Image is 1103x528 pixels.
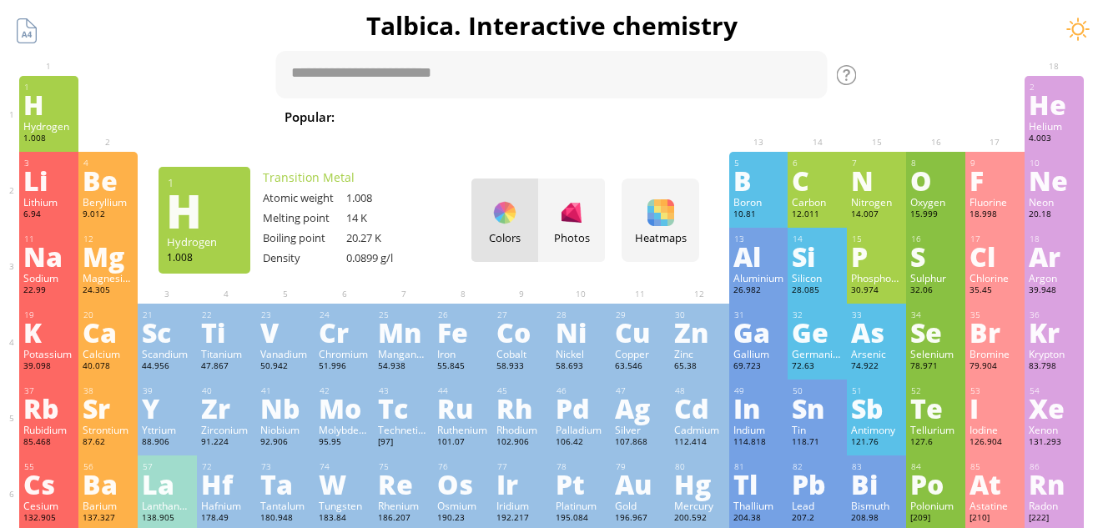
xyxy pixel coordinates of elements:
[437,360,488,374] div: 55.845
[142,319,193,345] div: Sc
[1029,243,1080,269] div: Ar
[438,385,488,396] div: 44
[852,158,902,168] div: 7
[970,461,1020,472] div: 85
[851,209,902,222] div: 14.007
[1029,167,1080,194] div: Ne
[1029,319,1080,345] div: Kr
[496,499,547,512] div: Iridium
[24,309,74,320] div: 19
[83,512,133,525] div: 137.327
[319,512,370,525] div: 183.84
[23,499,74,512] div: Cesium
[1029,209,1080,222] div: 20.18
[201,499,252,512] div: Hafnium
[142,395,193,421] div: Y
[438,309,488,320] div: 26
[733,347,784,360] div: Gallium
[792,319,843,345] div: Ge
[142,436,193,450] div: 88.906
[497,309,547,320] div: 27
[437,319,488,345] div: Fe
[1029,395,1080,421] div: Xe
[733,271,784,284] div: Aluminium
[497,385,547,396] div: 45
[437,423,488,436] div: Ruthenium
[201,360,252,374] div: 47.867
[733,284,784,298] div: 26.982
[970,385,1020,396] div: 53
[83,195,133,209] div: Beryllium
[970,284,1020,298] div: 35.45
[202,461,252,472] div: 72
[83,309,133,320] div: 20
[23,423,74,436] div: Rubidium
[83,319,133,345] div: Ca
[378,319,429,345] div: Mn
[23,243,74,269] div: Na
[1030,234,1080,244] div: 18
[733,243,784,269] div: Al
[319,499,370,512] div: Tungsten
[734,234,784,244] div: 13
[733,436,784,450] div: 114.818
[438,461,488,472] div: 76
[556,360,607,374] div: 58.693
[792,284,843,298] div: 28.085
[260,319,311,345] div: V
[734,158,784,168] div: 5
[201,319,252,345] div: Ti
[970,395,1020,421] div: I
[201,395,252,421] div: Zr
[285,107,347,129] div: Popular:
[23,209,74,222] div: 6.94
[379,385,429,396] div: 43
[83,284,133,298] div: 24.305
[733,360,784,374] div: 69.723
[910,395,961,421] div: Te
[378,347,429,360] div: Manganese
[792,167,843,194] div: C
[851,499,902,512] div: Bismuth
[911,234,961,244] div: 16
[792,209,843,222] div: 12.011
[260,395,311,421] div: Nb
[437,395,488,421] div: Ru
[378,512,429,525] div: 186.207
[24,461,74,472] div: 55
[23,436,74,450] div: 85.468
[911,158,961,168] div: 8
[23,347,74,360] div: Potassium
[83,499,133,512] div: Barium
[792,470,843,497] div: Pb
[911,461,961,472] div: 84
[263,250,346,265] div: Density
[201,423,252,436] div: Zirconium
[792,436,843,450] div: 118.71
[792,271,843,284] div: Silicon
[616,309,666,320] div: 29
[852,309,902,320] div: 33
[167,234,242,249] div: Hydrogen
[615,499,666,512] div: Gold
[1029,271,1080,284] div: Argon
[556,395,607,421] div: Pd
[674,395,725,421] div: Cd
[851,423,902,436] div: Antimony
[556,512,607,525] div: 195.084
[319,319,370,345] div: Cr
[263,169,430,185] div: Transition Metal
[166,197,241,224] div: H
[792,499,843,512] div: Lead
[792,347,843,360] div: Germanium
[143,385,193,396] div: 39
[615,423,666,436] div: Silver
[911,385,961,396] div: 52
[8,8,1095,43] h1: Talbica. Interactive chemistry
[319,395,370,421] div: Mo
[142,512,193,525] div: 138.905
[142,423,193,436] div: Yttrium
[733,395,784,421] div: In
[142,499,193,512] div: Lanthanum
[615,319,666,345] div: Cu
